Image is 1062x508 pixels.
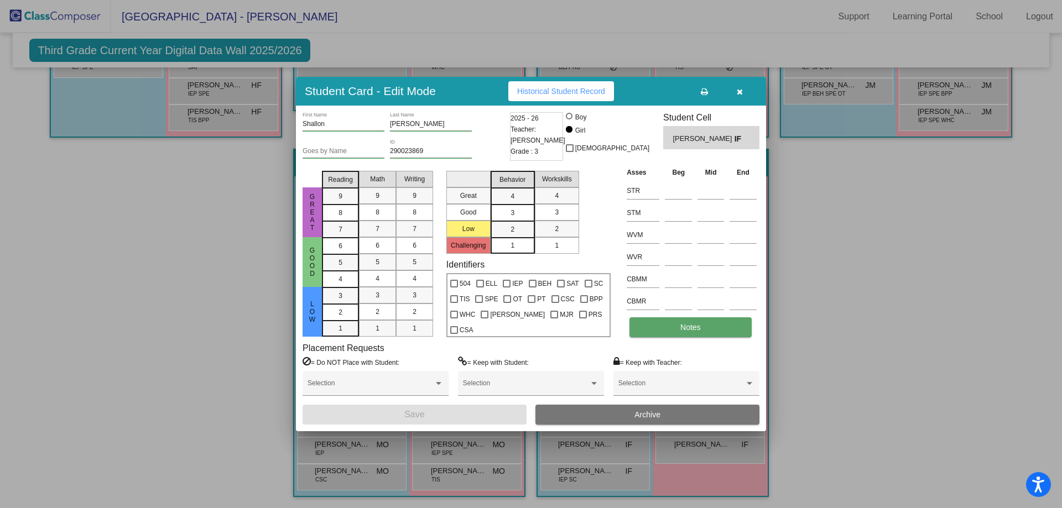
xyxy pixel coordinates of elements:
span: 4 [555,191,559,201]
span: CSA [460,323,473,337]
span: 1 [555,240,559,250]
span: 1 [511,240,514,250]
span: [DEMOGRAPHIC_DATA] [575,142,649,155]
input: goes by name [303,148,384,155]
span: 6 [339,241,342,251]
span: 2 [511,224,514,234]
span: Good [308,247,317,277]
span: [PERSON_NAME] [673,133,734,145]
span: 3 [511,208,514,218]
button: Save [303,405,527,425]
span: 8 [339,208,342,218]
th: Asses [624,166,662,179]
span: Math [370,174,385,184]
span: MJR [560,308,574,321]
label: = Do NOT Place with Student: [303,357,399,368]
span: 2025 - 26 [511,113,539,124]
input: assessment [627,205,659,221]
span: 2 [413,307,417,317]
span: 1 [376,323,379,333]
h3: Student Cell [663,112,759,123]
span: IF [735,133,750,145]
span: 2 [376,307,379,317]
input: assessment [627,293,659,310]
span: Archive [634,410,660,419]
span: CSC [561,292,575,306]
span: Historical Student Record [517,87,605,96]
span: BEH [538,277,552,290]
span: 5 [376,257,379,267]
button: Archive [535,405,759,425]
span: 4 [339,274,342,284]
span: 7 [413,224,417,234]
span: 1 [339,323,342,333]
span: SC [594,277,603,290]
input: assessment [627,271,659,287]
span: 5 [339,258,342,268]
span: 1 [413,323,417,333]
h3: Student Card - Edit Mode [305,84,436,98]
span: Notes [680,323,701,332]
span: Save [404,410,424,419]
span: ELL [486,277,497,290]
span: 4 [511,191,514,201]
span: 2 [339,307,342,317]
span: 5 [413,257,417,267]
span: Behavior [499,175,525,185]
span: 7 [339,224,342,234]
div: Girl [575,125,586,135]
span: 6 [413,240,417,250]
input: assessment [627,249,659,265]
span: Writing [404,174,425,184]
span: 6 [376,240,379,250]
span: WHC [460,308,476,321]
span: SAT [566,277,579,290]
span: 8 [413,207,417,217]
span: IEP [512,277,523,290]
span: Low [308,300,317,323]
span: 3 [555,207,559,217]
th: Beg [662,166,695,179]
span: 7 [376,224,379,234]
label: = Keep with Teacher: [613,357,682,368]
label: = Keep with Student: [458,357,529,368]
span: BPP [590,292,603,306]
span: 8 [376,207,379,217]
span: [PERSON_NAME] [490,308,545,321]
span: Great [308,193,317,232]
span: SPE [485,292,498,306]
span: Teacher: [PERSON_NAME] [511,124,565,146]
span: 3 [376,290,379,300]
span: TIS [460,292,470,306]
span: 3 [413,290,417,300]
th: Mid [695,166,727,179]
span: 4 [376,274,379,284]
span: Workskills [542,174,572,184]
span: PT [537,292,545,306]
th: End [727,166,759,179]
span: 2 [555,224,559,234]
button: Historical Student Record [508,81,614,101]
input: Enter ID [390,148,472,155]
span: 9 [413,191,417,201]
span: PRS [589,308,602,321]
span: 504 [460,277,471,290]
span: OT [513,292,522,306]
span: Grade : 3 [511,146,538,157]
span: 9 [376,191,379,201]
span: 3 [339,291,342,301]
div: Boy [575,112,587,122]
span: 9 [339,191,342,201]
span: 4 [413,274,417,284]
button: Notes [629,317,751,337]
input: assessment [627,227,659,243]
label: Identifiers [446,259,485,270]
label: Placement Requests [303,343,384,353]
span: Reading [328,175,353,185]
input: assessment [627,182,659,199]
